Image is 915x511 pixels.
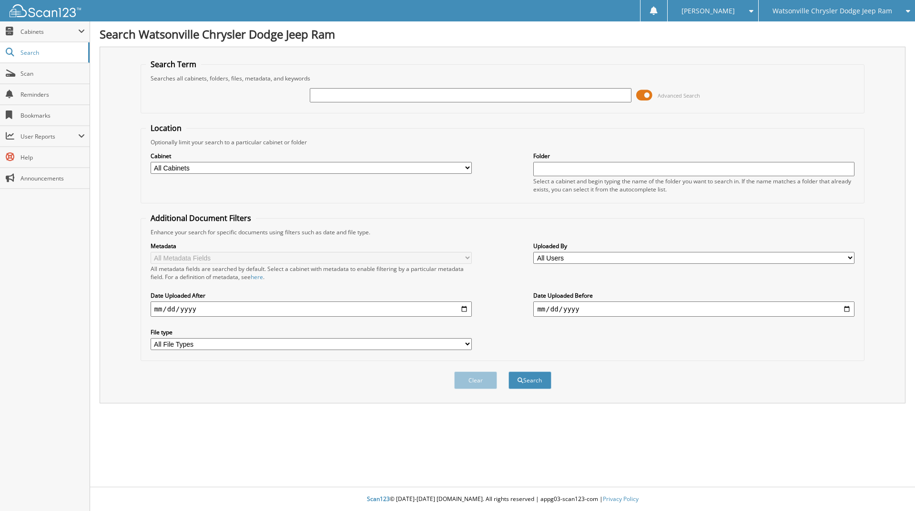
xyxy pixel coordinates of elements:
[603,495,639,503] a: Privacy Policy
[251,273,263,281] a: here
[100,26,905,42] h1: Search Watsonville Chrysler Dodge Jeep Ram
[367,495,390,503] span: Scan123
[151,328,472,336] label: File type
[10,4,81,17] img: scan123-logo-white.svg
[146,74,860,82] div: Searches all cabinets, folders, files, metadata, and keywords
[146,138,860,146] div: Optionally limit your search to a particular cabinet or folder
[773,8,892,14] span: Watsonville Chrysler Dodge Jeep Ram
[20,132,78,140] span: User Reports
[20,49,83,57] span: Search
[20,153,85,161] span: Help
[533,177,854,193] div: Select a cabinet and begin typing the name of the folder you want to search in. If the name match...
[454,371,497,389] button: Clear
[681,8,735,14] span: [PERSON_NAME]
[20,111,85,120] span: Bookmarks
[146,59,201,70] legend: Search Term
[146,213,256,223] legend: Additional Document Filters
[508,371,551,389] button: Search
[151,265,472,281] div: All metadata fields are searched by default. Select a cabinet with metadata to enable filtering b...
[151,152,472,160] label: Cabinet
[658,92,700,99] span: Advanced Search
[146,228,860,236] div: Enhance your search for specific documents using filters such as date and file type.
[533,152,854,160] label: Folder
[20,90,85,99] span: Reminders
[151,301,472,317] input: start
[90,488,915,511] div: © [DATE]-[DATE] [DOMAIN_NAME]. All rights reserved | appg03-scan123-com |
[533,301,854,317] input: end
[151,291,472,300] label: Date Uploaded After
[20,70,85,78] span: Scan
[20,28,78,36] span: Cabinets
[533,242,854,250] label: Uploaded By
[151,242,472,250] label: Metadata
[533,291,854,300] label: Date Uploaded Before
[20,174,85,182] span: Announcements
[146,123,186,133] legend: Location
